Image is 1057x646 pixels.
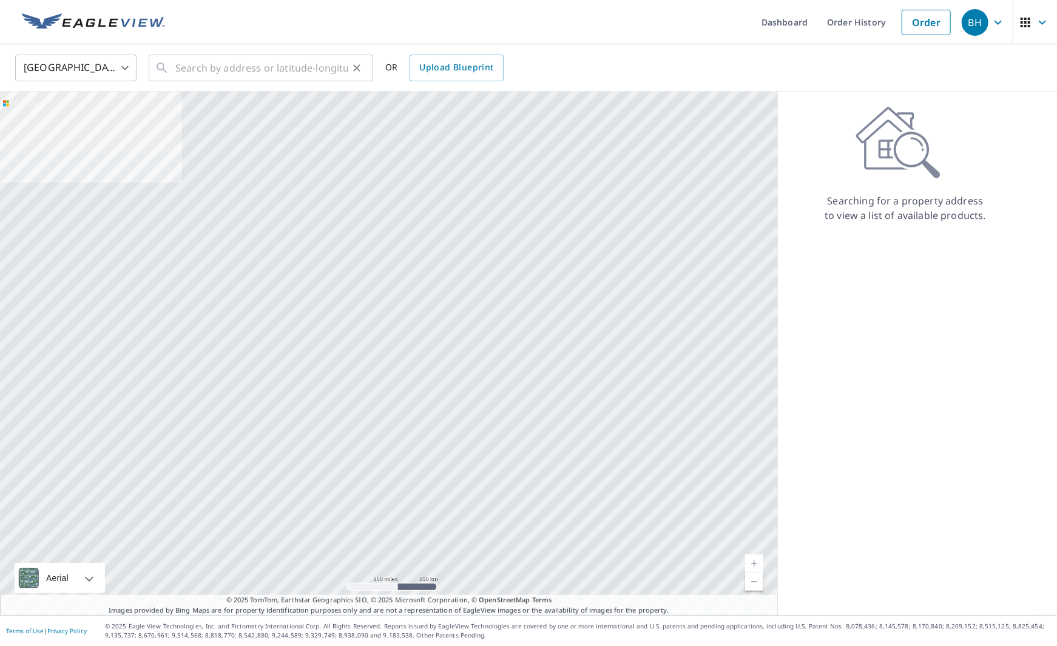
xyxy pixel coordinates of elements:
[15,51,137,85] div: [GEOGRAPHIC_DATA]
[6,627,44,635] a: Terms of Use
[745,573,763,591] a: Current Level 5, Zoom Out
[47,627,87,635] a: Privacy Policy
[419,60,493,75] span: Upload Blueprint
[15,563,105,593] div: Aerial
[348,59,365,76] button: Clear
[902,10,951,35] a: Order
[410,55,503,81] a: Upload Blueprint
[479,595,530,604] a: OpenStreetMap
[962,9,988,36] div: BH
[175,51,348,85] input: Search by address or latitude-longitude
[42,563,72,593] div: Aerial
[532,595,552,604] a: Terms
[22,13,165,32] img: EV Logo
[6,627,87,634] p: |
[745,554,763,573] a: Current Level 5, Zoom In
[105,622,1051,640] p: © 2025 Eagle View Technologies, Inc. and Pictometry International Corp. All Rights Reserved. Repo...
[385,55,504,81] div: OR
[226,595,552,605] span: © 2025 TomTom, Earthstar Geographics SIO, © 2025 Microsoft Corporation, ©
[824,193,987,223] p: Searching for a property address to view a list of available products.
